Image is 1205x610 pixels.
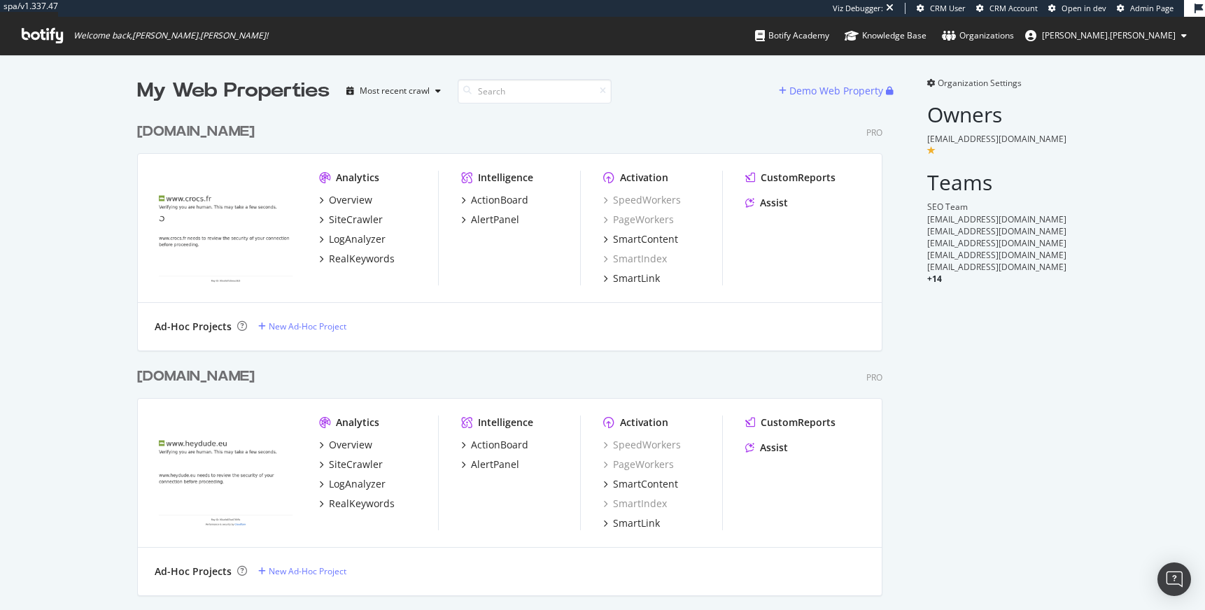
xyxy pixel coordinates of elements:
a: Admin Page [1117,3,1174,14]
div: Overview [329,438,372,452]
a: Organizations [942,17,1014,55]
div: [DOMAIN_NAME] [137,367,255,387]
div: ActionBoard [471,193,528,207]
div: Assist [760,196,788,210]
a: SmartContent [603,232,678,246]
a: CustomReports [745,171,836,185]
a: RealKeywords [319,497,395,511]
div: CustomReports [761,171,836,185]
a: RealKeywords [319,252,395,266]
a: SiteCrawler [319,213,383,227]
div: LogAnalyzer [329,232,386,246]
img: crocs.fr [155,171,297,284]
a: Knowledge Base [845,17,926,55]
a: Assist [745,196,788,210]
span: [EMAIL_ADDRESS][DOMAIN_NAME] [927,237,1066,249]
span: Admin Page [1130,3,1174,13]
div: [DOMAIN_NAME] [137,122,255,142]
h2: Teams [927,171,1068,194]
span: Open in dev [1062,3,1106,13]
div: AlertPanel [471,213,519,227]
span: [EMAIL_ADDRESS][DOMAIN_NAME] [927,225,1066,237]
div: SEO Team [927,201,1068,213]
h2: Owners [927,103,1068,126]
a: SpeedWorkers [603,193,681,207]
img: heydude.eu [155,416,297,529]
span: [EMAIL_ADDRESS][DOMAIN_NAME] [927,133,1066,145]
div: New Ad-Hoc Project [269,565,346,577]
a: [DOMAIN_NAME] [137,367,260,387]
a: CustomReports [745,416,836,430]
div: Intelligence [478,416,533,430]
input: Search [458,79,612,104]
button: Demo Web Property [779,80,886,102]
span: + 14 [927,273,942,285]
div: Analytics [336,416,379,430]
div: Ad-Hoc Projects [155,565,232,579]
span: CRM Account [989,3,1038,13]
span: [EMAIL_ADDRESS][DOMAIN_NAME] [927,261,1066,273]
div: Pro [866,127,882,139]
a: Overview [319,438,372,452]
a: SmartLink [603,271,660,285]
a: Open in dev [1048,3,1106,14]
div: New Ad-Hoc Project [269,320,346,332]
div: Viz Debugger: [833,3,883,14]
div: My Web Properties [137,77,330,105]
a: SiteCrawler [319,457,383,471]
button: [PERSON_NAME].[PERSON_NAME] [1014,24,1198,47]
span: [EMAIL_ADDRESS][DOMAIN_NAME] [927,213,1066,225]
a: ActionBoard [461,438,528,452]
div: Activation [620,171,668,185]
div: CustomReports [761,416,836,430]
div: SmartContent [613,232,678,246]
span: colin.reid [1042,29,1176,41]
div: Overview [329,193,372,207]
span: Organization Settings [938,77,1022,89]
div: Ad-Hoc Projects [155,320,232,334]
a: Botify Academy [755,17,829,55]
a: LogAnalyzer [319,477,386,491]
a: SpeedWorkers [603,438,681,452]
div: Assist [760,441,788,455]
a: [DOMAIN_NAME] [137,122,260,142]
a: AlertPanel [461,457,519,471]
div: Pro [866,371,882,383]
div: Analytics [336,171,379,185]
a: CRM User [917,3,966,14]
div: Botify Academy [755,29,829,43]
a: Assist [745,441,788,455]
a: Overview [319,193,372,207]
div: SiteCrawler [329,457,383,471]
a: PageWorkers [603,457,674,471]
div: Knowledge Base [845,29,926,43]
div: Intelligence [478,171,533,185]
a: SmartIndex [603,252,667,266]
div: SmartContent [613,477,678,491]
a: ActionBoard [461,193,528,207]
div: Demo Web Property [789,84,883,98]
a: Demo Web Property [779,85,886,97]
span: [EMAIL_ADDRESS][DOMAIN_NAME] [927,249,1066,261]
div: LogAnalyzer [329,477,386,491]
div: SmartLink [613,271,660,285]
div: RealKeywords [329,497,395,511]
div: Organizations [942,29,1014,43]
a: New Ad-Hoc Project [258,565,346,577]
a: PageWorkers [603,213,674,227]
a: CRM Account [976,3,1038,14]
a: LogAnalyzer [319,232,386,246]
div: AlertPanel [471,457,519,471]
a: SmartLink [603,516,660,530]
a: SmartContent [603,477,678,491]
div: Most recent crawl [360,87,430,95]
div: Open Intercom Messenger [1157,562,1191,596]
div: SmartLink [613,516,660,530]
div: ActionBoard [471,438,528,452]
a: New Ad-Hoc Project [258,320,346,332]
div: SiteCrawler [329,213,383,227]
